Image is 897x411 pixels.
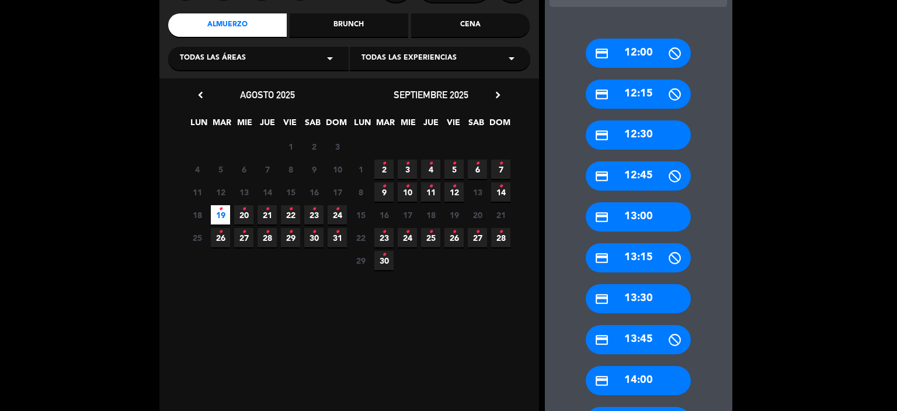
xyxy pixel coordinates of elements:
[394,89,468,101] span: septiembre 2025
[312,200,316,219] i: •
[281,137,300,156] span: 1
[411,13,530,37] div: Cena
[586,243,691,272] div: 13:15
[258,205,277,225] span: 21
[374,205,394,225] span: 16
[499,154,503,173] i: •
[586,39,691,68] div: 12:00
[281,160,300,179] span: 8
[398,205,417,225] span: 17
[304,160,324,179] span: 9
[586,80,691,109] div: 12:15
[335,200,339,219] i: •
[281,228,300,247] span: 29
[405,223,409,241] i: •
[194,89,207,101] i: chevron_left
[594,292,609,306] i: credit_card
[491,205,510,225] span: 21
[421,205,440,225] span: 18
[475,223,479,241] i: •
[398,182,417,202] span: 10
[328,205,347,225] span: 24
[211,228,230,247] span: 26
[265,223,269,241] i: •
[187,160,207,179] span: 4
[444,205,464,225] span: 19
[218,200,222,219] i: •
[382,246,386,264] i: •
[374,228,394,247] span: 23
[489,116,509,135] span: DOM
[421,116,440,135] span: JUE
[421,182,440,202] span: 11
[429,177,433,196] i: •
[444,182,464,202] span: 12
[304,137,324,156] span: 2
[258,116,277,135] span: JUE
[328,228,347,247] span: 31
[405,177,409,196] i: •
[304,205,324,225] span: 23
[351,251,370,270] span: 29
[398,228,417,247] span: 24
[328,160,347,179] span: 10
[468,205,487,225] span: 20
[491,182,510,202] span: 14
[444,228,464,247] span: 26
[326,116,345,135] span: DOM
[234,160,253,179] span: 6
[594,46,609,61] i: credit_card
[234,182,253,202] span: 13
[281,182,300,202] span: 15
[586,161,691,191] div: 12:45
[586,325,691,354] div: 13:45
[211,182,230,202] span: 12
[189,116,208,135] span: LUN
[468,160,487,179] span: 6
[374,182,394,202] span: 9
[242,223,246,241] i: •
[405,154,409,173] i: •
[421,160,440,179] span: 4
[187,182,207,202] span: 11
[240,89,295,101] span: agosto 2025
[444,116,463,135] span: VIE
[429,154,433,173] i: •
[468,182,487,202] span: 13
[475,154,479,173] i: •
[382,177,386,196] i: •
[421,228,440,247] span: 25
[211,205,230,225] span: 19
[234,205,253,225] span: 20
[168,13,287,37] div: Almuerzo
[212,116,231,135] span: MAR
[281,205,300,225] span: 22
[328,182,347,202] span: 17
[288,200,293,219] i: •
[218,223,222,241] i: •
[288,223,293,241] i: •
[242,200,246,219] i: •
[492,89,504,101] i: chevron_right
[211,160,230,179] span: 5
[351,182,370,202] span: 8
[258,228,277,247] span: 28
[586,366,691,395] div: 14:00
[280,116,300,135] span: VIE
[382,223,386,241] i: •
[444,160,464,179] span: 5
[290,13,408,37] div: Brunch
[328,137,347,156] span: 3
[180,53,246,64] span: Todas las áreas
[594,210,609,225] i: credit_card
[594,251,609,265] i: credit_card
[452,223,456,241] i: •
[351,205,370,225] span: 15
[491,228,510,247] span: 28
[452,177,456,196] i: •
[594,128,609,143] i: credit_card
[361,53,457,64] span: Todas las experiencias
[335,223,339,241] i: •
[187,205,207,225] span: 18
[594,333,609,347] i: credit_card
